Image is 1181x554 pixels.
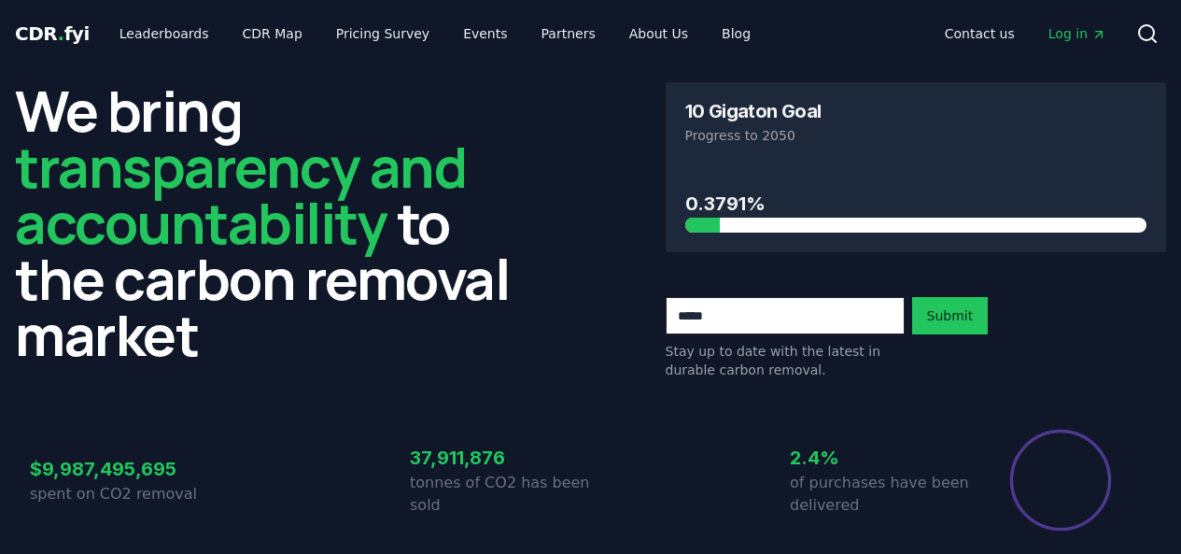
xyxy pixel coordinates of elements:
span: . [58,22,64,45]
a: Partners [527,17,611,50]
span: CDR fyi [15,22,90,45]
a: CDR.fyi [15,21,90,47]
a: CDR Map [228,17,317,50]
h2: We bring to the carbon removal market [15,82,516,362]
span: transparency and accountability [15,128,466,261]
a: Pricing Survey [321,17,444,50]
p: Progress to 2050 [685,126,1147,145]
a: Blog [707,17,766,50]
p: tonnes of CO2 has been sold [410,472,591,517]
h3: 37,911,876 [410,444,591,472]
p: spent on CO2 removal [30,483,211,505]
button: Submit [912,297,989,334]
h3: 10 Gigaton Goal [685,102,822,121]
h3: 2.4% [790,444,971,472]
span: Log in [1048,24,1106,43]
h3: $9,987,495,695 [30,455,211,483]
nav: Main [105,17,766,50]
p: of purchases have been delivered [790,472,971,517]
a: Log in [1033,17,1121,50]
div: Percentage of sales delivered [1008,428,1113,533]
a: Events [448,17,522,50]
h3: 0.3791% [685,190,1147,218]
a: About Us [614,17,703,50]
a: Contact us [930,17,1030,50]
p: Stay up to date with the latest in durable carbon removal. [666,342,905,379]
a: Leaderboards [105,17,224,50]
nav: Main [930,17,1121,50]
